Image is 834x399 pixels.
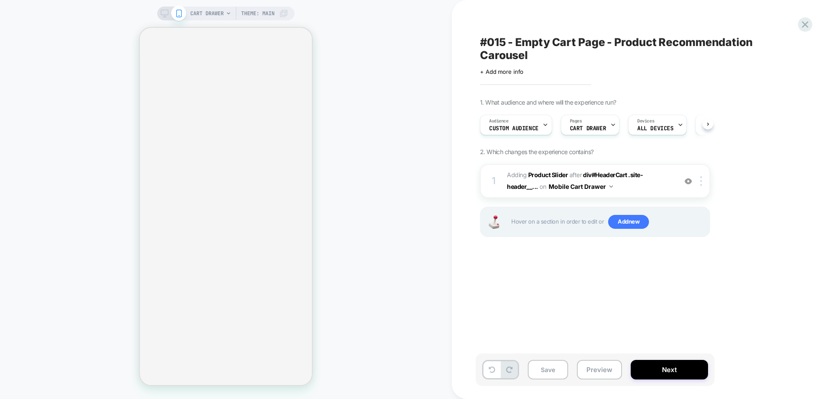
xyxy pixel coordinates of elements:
[685,178,692,185] img: crossed eye
[485,215,503,229] img: Joystick
[190,7,224,20] span: CART DRAWER
[637,118,654,124] span: Devices
[480,36,797,62] span: #015 - Empty Cart Page - Product Recommendation Carousel
[608,215,649,229] span: Add new
[569,171,582,178] span: AFTER
[241,7,275,20] span: Theme: MAIN
[609,185,613,188] img: down arrow
[507,171,568,178] span: Adding
[480,68,523,75] span: + Add more info
[528,171,568,178] b: Product Slider
[577,360,622,379] button: Preview
[631,360,708,379] button: Next
[511,215,705,229] span: Hover on a section in order to edit or
[570,118,582,124] span: Pages
[489,125,539,132] span: Custom Audience
[490,172,498,190] div: 1
[549,180,613,193] button: Mobile Cart Drawer
[489,118,509,124] span: Audience
[705,118,721,124] span: Trigger
[539,181,546,192] span: on
[570,125,606,132] span: CART DRAWER
[637,125,673,132] span: ALL DEVICES
[700,176,702,186] img: close
[480,148,593,155] span: 2. Which changes the experience contains?
[528,360,568,379] button: Save
[480,99,616,106] span: 1. What audience and where will the experience run?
